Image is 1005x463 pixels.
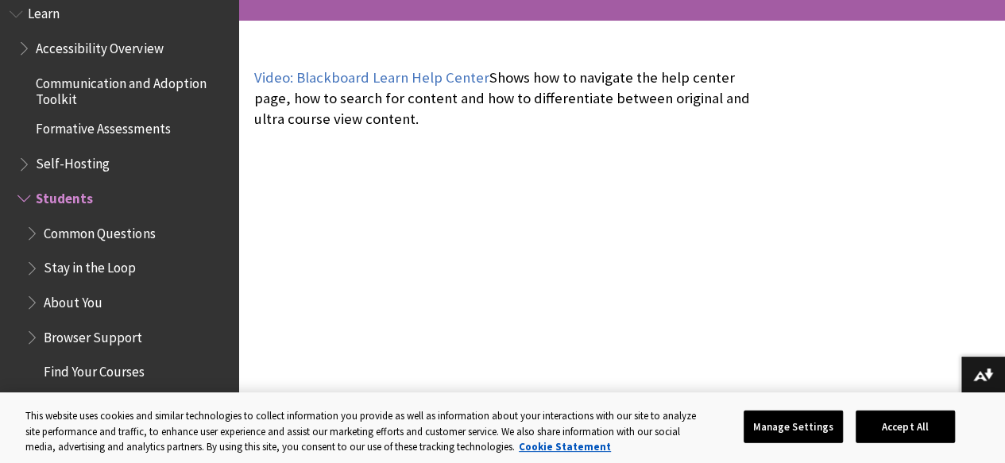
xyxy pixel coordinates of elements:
[254,68,489,87] a: Video: Blackboard Learn Help Center
[36,35,163,56] span: Accessibility Overview
[254,145,754,426] iframe: Blackboard Learn Help Center
[519,440,611,453] a: More information about your privacy, opens in a new tab
[44,358,145,380] span: Find Your Courses
[44,254,136,276] span: Stay in the Loop
[28,1,60,22] span: Learn
[44,288,102,310] span: About You
[36,150,110,172] span: Self-Hosting
[25,408,704,455] div: This website uses cookies and similar technologies to collect information you provide as well as ...
[744,410,843,443] button: Manage Settings
[36,70,227,107] span: Communication and Adoption Toolkit
[36,115,170,137] span: Formative Assessments
[36,184,93,206] span: Students
[254,68,754,130] p: Shows how to navigate the help center page, how to search for content and how to differentiate be...
[856,410,955,443] button: Accept All
[44,323,142,345] span: Browser Support
[44,219,155,241] span: Common Questions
